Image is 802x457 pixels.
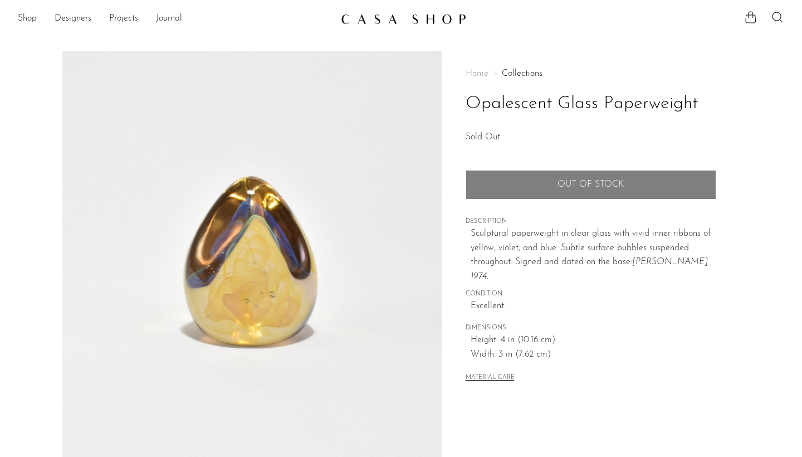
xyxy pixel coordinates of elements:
span: Out of stock [558,179,624,190]
a: Projects [109,12,138,26]
p: Sculptural paperweight in clear glass with vivid inner ribbons of yellow, violet, and blue. Subtl... [471,227,716,284]
span: DIMENSIONS [466,323,716,333]
button: Add to cart [466,170,716,199]
a: Collections [502,69,542,78]
span: Excellent. [471,299,716,314]
span: Height: 4 in (10.16 cm) [471,333,716,348]
nav: Desktop navigation [18,9,332,28]
span: Sold Out [466,133,500,142]
span: CONDITION [466,289,716,299]
span: Home [466,69,488,78]
h1: Opalescent Glass Paperweight [466,90,716,118]
span: DESCRIPTION [466,217,716,227]
a: Designers [55,12,91,26]
a: Journal [156,12,182,26]
button: MATERIAL CARE [466,374,515,382]
nav: Breadcrumbs [466,69,716,78]
span: Width: 3 in (7.62 cm) [471,348,716,362]
a: Shop [18,12,37,26]
ul: NEW HEADER MENU [18,9,332,28]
